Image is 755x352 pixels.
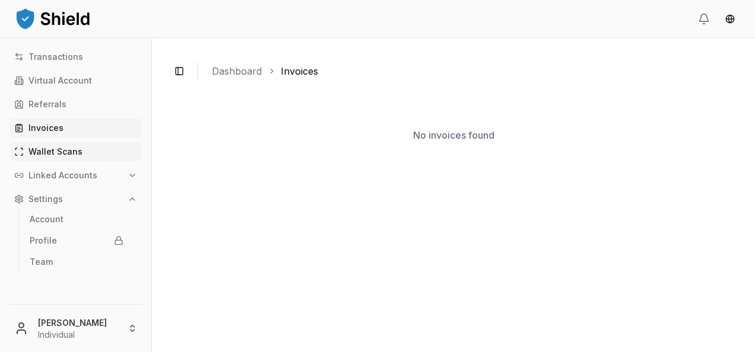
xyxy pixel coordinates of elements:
a: Team [25,252,128,271]
p: Virtual Account [28,76,92,85]
a: Wallet Scans [9,142,142,161]
p: Individual [38,329,118,341]
a: Invoices [9,119,142,137]
p: [PERSON_NAME] [38,316,118,329]
p: Account [30,215,64,223]
p: Linked Accounts [28,171,97,180]
a: Invoices [281,64,318,78]
p: Transactions [28,53,83,61]
p: Team [30,258,53,266]
button: Settings [9,190,142,209]
p: Wallet Scans [28,148,83,156]
p: Profile [30,236,57,245]
a: Account [25,210,128,229]
a: Referrals [9,95,142,114]
p: Referrals [28,100,66,108]
button: [PERSON_NAME]Individual [5,309,147,347]
nav: breadcrumb [212,64,727,78]
p: No invoices found [413,128,494,142]
button: Linked Accounts [9,166,142,185]
p: Invoices [28,124,64,132]
a: Dashboard [212,64,262,78]
p: Settings [28,195,63,203]
img: ShieldPay Logo [14,7,91,30]
a: Virtual Account [9,71,142,90]
a: Profile [25,231,128,250]
a: Transactions [9,47,142,66]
